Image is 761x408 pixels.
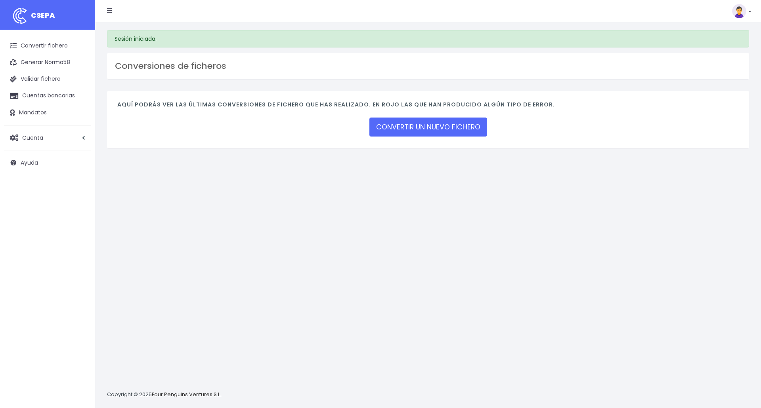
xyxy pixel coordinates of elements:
[4,129,91,146] a: Cuenta
[4,71,91,87] a: Validar fichero
[4,54,91,71] a: Generar Norma58
[369,118,487,137] a: CONVERTIR UN NUEVO FICHERO
[152,391,221,398] a: Four Penguins Ventures S.L.
[107,30,749,47] div: Sesión iniciada.
[4,154,91,171] a: Ayuda
[732,4,746,18] img: profile
[22,133,43,141] span: Cuenta
[117,101,739,112] h4: Aquí podrás ver las últimas conversiones de fichero que has realizado. En rojo las que han produc...
[10,6,30,26] img: logo
[115,61,741,71] h3: Conversiones de ficheros
[4,87,91,104] a: Cuentas bancarias
[21,159,38,167] span: Ayuda
[4,104,91,121] a: Mandatos
[4,38,91,54] a: Convertir fichero
[107,391,222,399] p: Copyright © 2025 .
[31,10,55,20] span: CSEPA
